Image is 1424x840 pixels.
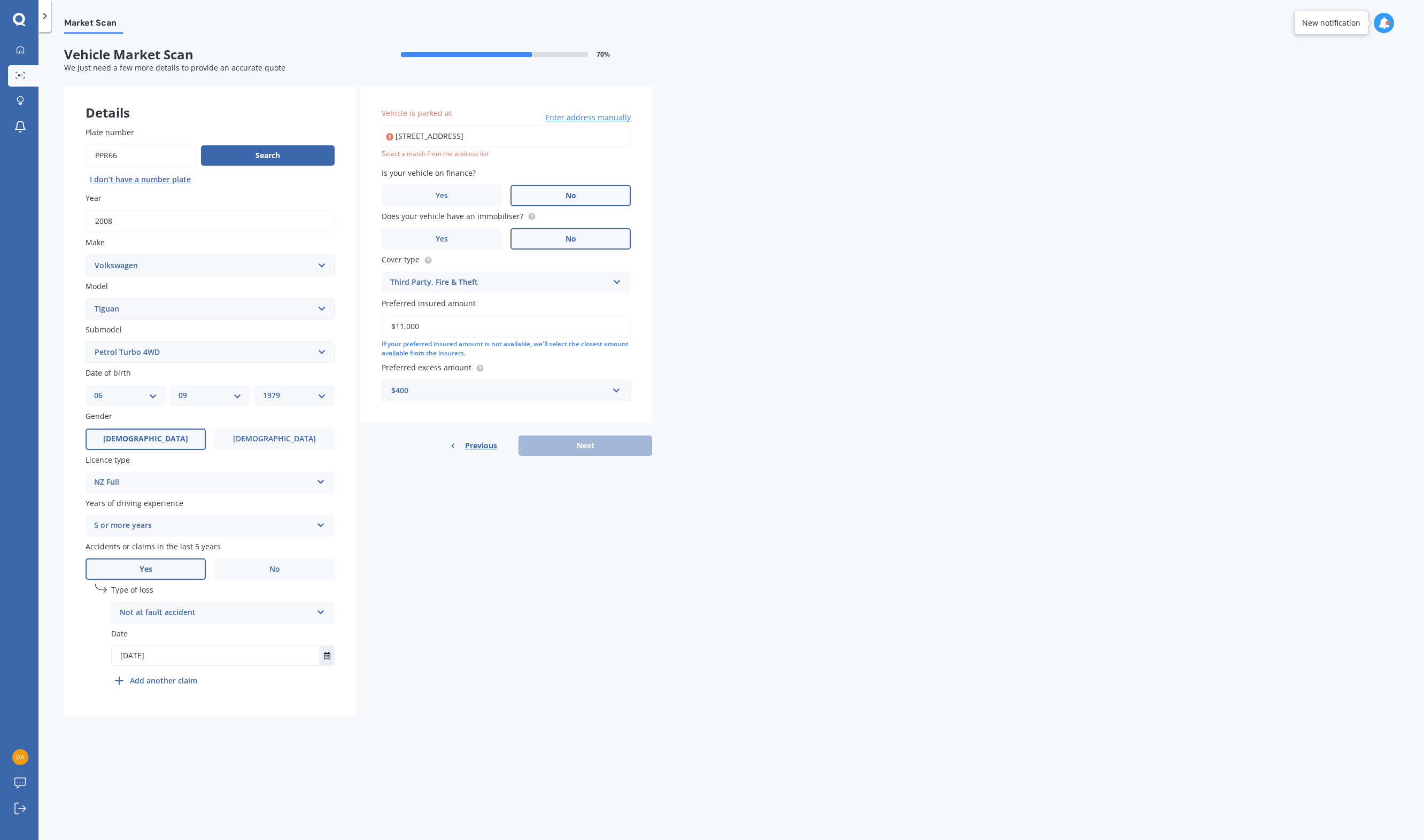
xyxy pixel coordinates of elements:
div: Select a match from the address list [382,150,631,159]
span: Make [86,238,105,248]
span: Accidents or claims in the last 5 years [86,541,221,551]
span: No [566,235,576,244]
div: $400 [391,385,608,396]
div: Details [64,86,356,118]
button: Select date [320,646,334,665]
div: 5 or more years [94,519,312,532]
span: Yes [436,191,448,200]
input: Enter address [382,125,631,147]
span: 70 % [597,51,610,58]
span: Cover type [382,255,420,265]
span: No [269,565,280,574]
span: Submodel [86,324,122,335]
div: NZ Full [94,476,312,489]
span: Years of driving experience [86,498,183,508]
span: No [566,191,576,200]
span: Model [86,281,108,291]
input: DD/MM/YYYY [112,646,320,665]
span: Vehicle Market Scan [64,47,358,63]
span: Does your vehicle have an immobiliser? [382,211,523,221]
span: Yes [140,565,152,574]
button: Search [201,145,335,166]
div: If your preferred insured amount is not available, we'll select the closest amount available from... [382,340,631,358]
div: New notification [1302,18,1360,28]
span: Market Scan [64,18,123,32]
span: Preferred excess amount [382,363,471,373]
span: [DEMOGRAPHIC_DATA] [103,434,188,444]
img: e44e4dc6da7d140f4c437132be204ac5 [12,749,28,765]
span: Previous [465,438,497,454]
span: Date of birth [86,368,131,378]
span: Vehicle is parked at [382,108,452,118]
span: Licence type [86,455,130,465]
span: Gender [86,411,112,422]
div: Third Party, Fire & Theft [390,276,608,289]
span: Is your vehicle on finance? [382,168,476,178]
div: Not at fault accident [120,606,312,619]
span: Plate number [86,127,134,137]
b: Add another claim [130,675,197,686]
input: Enter amount [382,315,631,338]
span: Preferred insured amount [382,298,476,308]
span: Year [86,193,102,203]
input: Enter plate number [86,144,197,167]
span: Type of loss [111,585,153,595]
span: We just need a few more details to provide an accurate quote [64,63,285,73]
span: Date [111,628,128,639]
span: [DEMOGRAPHIC_DATA] [233,434,316,444]
span: Yes [436,235,448,244]
span: Enter address manually [545,112,631,123]
input: YYYY [86,210,335,232]
button: I don’t have a number plate [86,171,195,188]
